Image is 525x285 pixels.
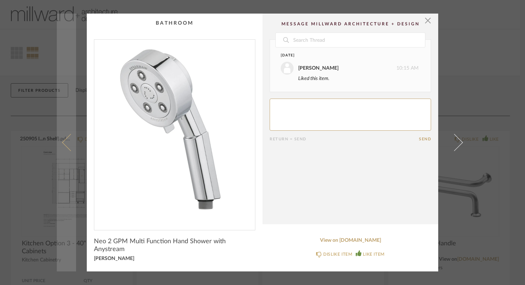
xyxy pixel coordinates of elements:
input: Search Thread [292,33,425,47]
div: Liked this item. [298,75,419,82]
div: [DATE] [281,53,405,58]
img: d96fb5db-0c81-4fdf-bdcf-b8e367dd02ba_1000x1000.jpg [94,40,255,224]
div: [PERSON_NAME] [94,256,255,262]
span: Neo 2 GPM Multi Function Hand Shower with Anystream [94,237,255,253]
div: 10:15 AM [281,62,419,75]
div: [PERSON_NAME] [298,64,339,72]
div: Return = Send [270,137,419,141]
button: Close [421,14,435,28]
a: View on [DOMAIN_NAME] [270,237,431,244]
div: DISLIKE ITEM [323,251,352,258]
div: 0 [94,40,255,224]
div: LIKE ITEM [363,251,384,258]
button: Send [419,137,431,141]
